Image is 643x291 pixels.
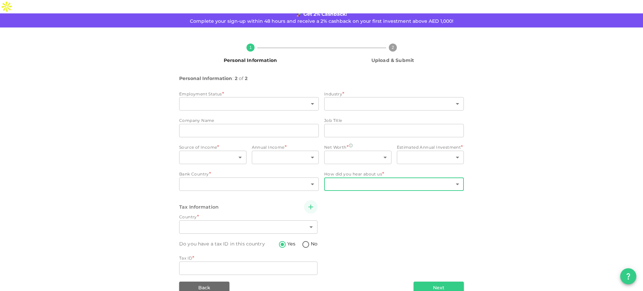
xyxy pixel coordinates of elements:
[179,177,319,191] div: bankCountry
[620,268,636,284] button: question
[249,45,252,50] text: 1
[324,91,342,96] span: Industry
[179,124,319,137] input: companyName
[324,145,347,150] span: Net Worth
[179,74,232,83] span: Personal Information
[324,97,464,111] div: industry
[179,220,317,234] div: Country
[324,118,342,123] span: Job Title
[179,240,265,247] div: Do you have a tax ID in this country
[252,151,319,164] div: annualIncome
[179,214,197,219] span: Country
[224,57,277,63] span: Personal Information
[252,145,285,150] span: Annual Income
[397,145,461,150] span: Estimated Annual Investment
[391,45,394,50] text: 2
[245,74,247,83] span: 2
[324,124,464,137] input: jobTitle
[179,118,214,123] span: Company Name
[190,18,453,24] span: Complete your sign-up within 48 hours and receive a 2% cashback on your first investment above AE...
[179,91,222,96] span: Employment Status
[179,97,319,111] div: professionalLevel
[324,177,464,191] div: howHearAboutUs
[179,151,246,164] div: fundingSourceOfInvestment
[324,171,382,176] span: How did you hear about us
[232,74,233,83] span: :
[371,57,414,63] span: Upload & Submit
[311,240,317,247] span: No
[296,11,347,17] strong: 🚀 Get 2% Cashback!
[179,171,209,176] span: Bank Country
[179,262,317,275] input: taxResidencies.0.taxId
[235,74,237,83] span: 2
[324,151,391,164] div: netWorth
[179,145,217,150] span: Source of Income
[239,74,243,83] span: of
[179,204,219,210] span: Tax Information
[397,151,464,164] div: estimatedYearlyInvestment
[179,256,192,261] span: Tax ID
[287,240,295,247] span: Yes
